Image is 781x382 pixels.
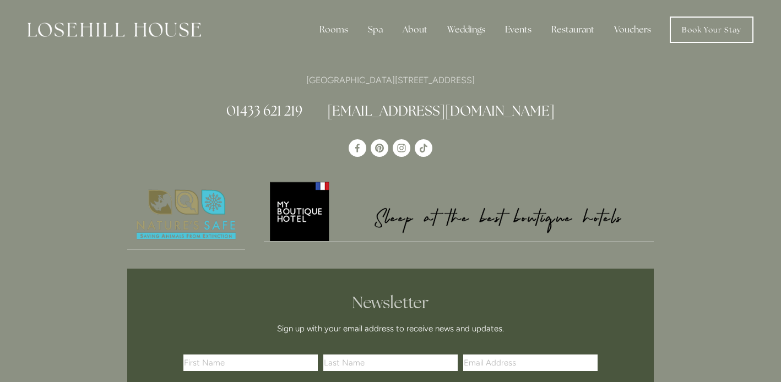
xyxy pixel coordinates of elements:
[327,102,555,119] a: [EMAIL_ADDRESS][DOMAIN_NAME]
[226,102,302,119] a: 01433 621 219
[496,19,540,41] div: Events
[264,180,654,241] img: My Boutique Hotel - Logo
[349,139,366,157] a: Losehill House Hotel & Spa
[187,293,594,313] h2: Newsletter
[605,19,660,41] a: Vouchers
[264,180,654,242] a: My Boutique Hotel - Logo
[463,354,598,371] input: Email Address
[28,23,201,37] img: Losehill House
[127,180,245,249] img: Nature's Safe - Logo
[323,354,458,371] input: Last Name
[438,19,494,41] div: Weddings
[359,19,392,41] div: Spa
[394,19,436,41] div: About
[187,322,594,335] p: Sign up with your email address to receive news and updates.
[183,354,318,371] input: First Name
[393,139,410,157] a: Instagram
[311,19,357,41] div: Rooms
[670,17,753,43] a: Book Your Stay
[543,19,603,41] div: Restaurant
[371,139,388,157] a: Pinterest
[415,139,432,157] a: TikTok
[127,73,654,88] p: [GEOGRAPHIC_DATA][STREET_ADDRESS]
